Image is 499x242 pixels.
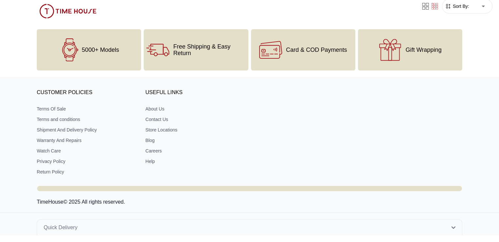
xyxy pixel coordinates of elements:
[145,127,245,133] a: Store Locations
[44,224,77,232] span: Quick Delivery
[37,219,462,235] button: Quick Delivery
[37,198,128,206] p: TimeHouse© 2025 All rights reserved.
[173,43,245,56] span: Free Shipping & Easy Return
[37,116,136,123] a: Terms and conditions
[37,158,136,165] a: Privacy Policy
[405,47,442,53] span: Gift Wrapping
[445,3,469,10] button: Sort By:
[145,106,245,112] a: About Us
[37,148,136,154] a: Watch Care
[37,137,136,144] a: Warranty And Repairs
[145,148,245,154] a: Careers
[145,116,245,123] a: Contact Us
[39,4,96,18] img: ...
[145,158,245,165] a: Help
[37,169,136,175] a: Return Policy
[286,47,347,53] span: Card & COD Payments
[145,88,245,98] h3: USEFUL LINKS
[145,137,245,144] a: Blog
[82,47,119,53] span: 5000+ Models
[451,3,469,10] span: Sort By:
[37,127,136,133] a: Shipment And Delivery Policy
[37,88,136,98] h3: CUSTOMER POLICIES
[37,106,136,112] a: Terms Of Sale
